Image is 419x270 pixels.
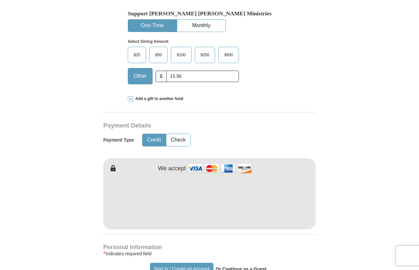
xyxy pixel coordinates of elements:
h5: Support [PERSON_NAME] [PERSON_NAME] Ministries [128,10,291,17]
button: Check [166,134,190,146]
span: $250 [197,50,213,60]
h4: Personal Information [103,245,316,250]
h3: Payment Details [103,122,270,129]
h4: We accept [158,165,186,172]
button: Credit [142,134,166,146]
span: $25 [130,50,143,60]
button: Monthly [177,20,226,32]
span: Other [130,71,150,81]
span: Add a gift to another fund [133,96,183,102]
input: Other Amount [166,71,239,82]
div: Indicates required field [103,250,316,258]
button: One-Time [128,20,176,32]
img: credit cards accepted [187,161,253,176]
span: $500 [221,50,236,60]
h5: Payment Type [103,137,134,143]
strong: Select Giving Amount [128,39,168,44]
span: $50 [152,50,165,60]
span: $100 [174,50,189,60]
span: $ [156,71,167,82]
